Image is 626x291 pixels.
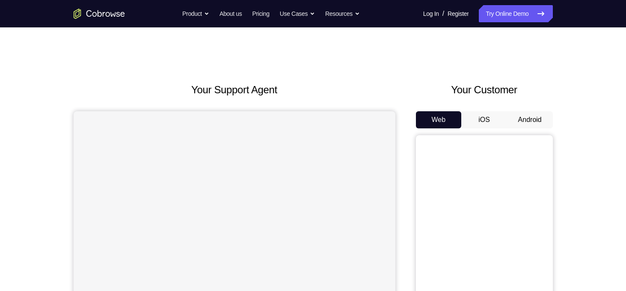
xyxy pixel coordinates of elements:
[325,5,360,22] button: Resources
[479,5,552,22] a: Try Online Demo
[416,82,553,98] h2: Your Customer
[461,111,507,128] button: iOS
[74,82,395,98] h2: Your Support Agent
[220,5,242,22] a: About us
[448,5,469,22] a: Register
[416,111,462,128] button: Web
[280,5,315,22] button: Use Cases
[252,5,269,22] a: Pricing
[507,111,553,128] button: Android
[182,5,209,22] button: Product
[423,5,439,22] a: Log In
[442,9,444,19] span: /
[74,9,125,19] a: Go to the home page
